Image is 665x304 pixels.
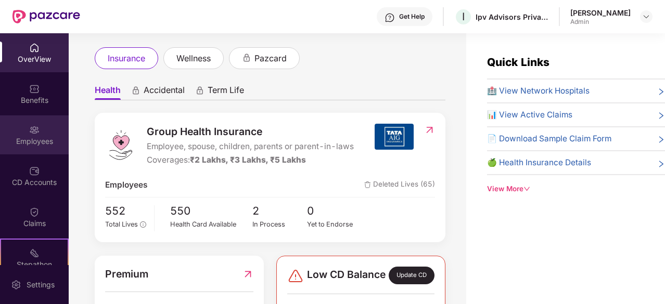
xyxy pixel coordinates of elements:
div: Ipv Advisors Private Limited [476,12,548,22]
img: svg+xml;base64,PHN2ZyB4bWxucz0iaHR0cDovL3d3dy53My5vcmcvMjAwMC9zdmciIHdpZHRoPSIyMSIgaGVpZ2h0PSIyMC... [29,248,40,258]
div: Get Help [399,12,425,21]
img: RedirectIcon [424,125,435,135]
img: svg+xml;base64,PHN2ZyBpZD0iQ0RfQWNjb3VudHMiIGRhdGEtbmFtZT0iQ0QgQWNjb3VudHMiIHhtbG5zPSJodHRwOi8vd3... [29,166,40,176]
img: svg+xml;base64,PHN2ZyBpZD0iU2V0dGluZy0yMHgyMCIgeG1sbnM9Imh0dHA6Ly93d3cudzMub3JnLzIwMDAvc3ZnIiB3aW... [11,280,21,290]
span: down [523,186,530,192]
div: View More [487,183,665,194]
span: insurance [108,52,145,65]
div: In Process [252,219,308,230]
img: New Pazcare Logo [12,10,80,23]
span: Quick Links [487,56,549,69]
div: animation [242,53,251,62]
img: svg+xml;base64,PHN2ZyBpZD0iQ2xhaW0iIHhtbG5zPSJodHRwOi8vd3d3LnczLm9yZy8yMDAwL3N2ZyIgd2lkdGg9IjIwIi... [29,207,40,217]
img: svg+xml;base64,PHN2ZyBpZD0iQmVuZWZpdHMiIHhtbG5zPSJodHRwOi8vd3d3LnczLm9yZy8yMDAwL3N2ZyIgd2lkdGg9Ij... [29,84,40,94]
span: 📄 Download Sample Claim Form [487,133,611,145]
span: 2 [252,203,308,220]
span: right [657,135,665,145]
span: 🏥 View Network Hospitals [487,85,590,97]
span: pazcard [254,52,287,65]
span: Term Life [208,85,244,100]
span: Total Lives [105,220,138,228]
img: svg+xml;base64,PHN2ZyBpZD0iRW1wbG95ZWVzIiB4bWxucz0iaHR0cDovL3d3dy53My5vcmcvMjAwMC9zdmciIHdpZHRoPS... [29,125,40,135]
span: Group Health Insurance [147,124,354,139]
span: Low CD Balance [307,267,386,284]
span: I [462,10,465,23]
span: ₹2 Lakhs, ₹3 Lakhs, ₹5 Lakhs [190,155,306,165]
div: Health Card Available [170,219,252,230]
span: Premium [105,266,148,282]
div: Update CD [389,267,434,284]
div: animation [195,86,204,95]
span: Employee, spouse, children, parents or parent-in-laws [147,140,354,153]
span: right [657,158,665,169]
span: Health [95,85,121,100]
div: Yet to Endorse [307,219,362,230]
span: 🍏 Health Insurance Details [487,156,591,169]
span: wellness [176,52,211,65]
img: insurerIcon [375,124,414,150]
span: 0 [307,203,362,220]
img: logo [105,129,136,161]
img: svg+xml;base64,PHN2ZyBpZD0iSG9tZSIgeG1sbnM9Imh0dHA6Ly93d3cudzMub3JnLzIwMDAvc3ZnIiB3aWR0aD0iMjAiIG... [29,43,40,53]
span: Deleted Lives (65) [364,179,435,191]
img: svg+xml;base64,PHN2ZyBpZD0iRHJvcGRvd24tMzJ4MzIiIHhtbG5zPSJodHRwOi8vd3d3LnczLm9yZy8yMDAwL3N2ZyIgd2... [642,12,650,21]
span: 📊 View Active Claims [487,109,572,121]
img: svg+xml;base64,PHN2ZyBpZD0iRGFuZ2VyLTMyeDMyIiB4bWxucz0iaHR0cDovL3d3dy53My5vcmcvMjAwMC9zdmciIHdpZH... [287,268,304,284]
img: RedirectIcon [242,266,253,282]
div: animation [131,86,140,95]
div: Stepathon [1,259,68,270]
div: Coverages: [147,154,354,166]
span: right [657,111,665,121]
div: Admin [570,18,631,26]
div: [PERSON_NAME] [570,8,631,18]
span: Accidental [144,85,185,100]
span: Employees [105,179,147,191]
img: svg+xml;base64,PHN2ZyBpZD0iSGVscC0zMngzMiIgeG1sbnM9Imh0dHA6Ly93d3cudzMub3JnLzIwMDAvc3ZnIiB3aWR0aD... [385,12,395,23]
span: right [657,87,665,97]
span: 550 [170,203,252,220]
span: 552 [105,203,146,220]
img: deleteIcon [364,181,371,188]
span: info-circle [140,221,146,227]
div: Settings [23,280,58,290]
